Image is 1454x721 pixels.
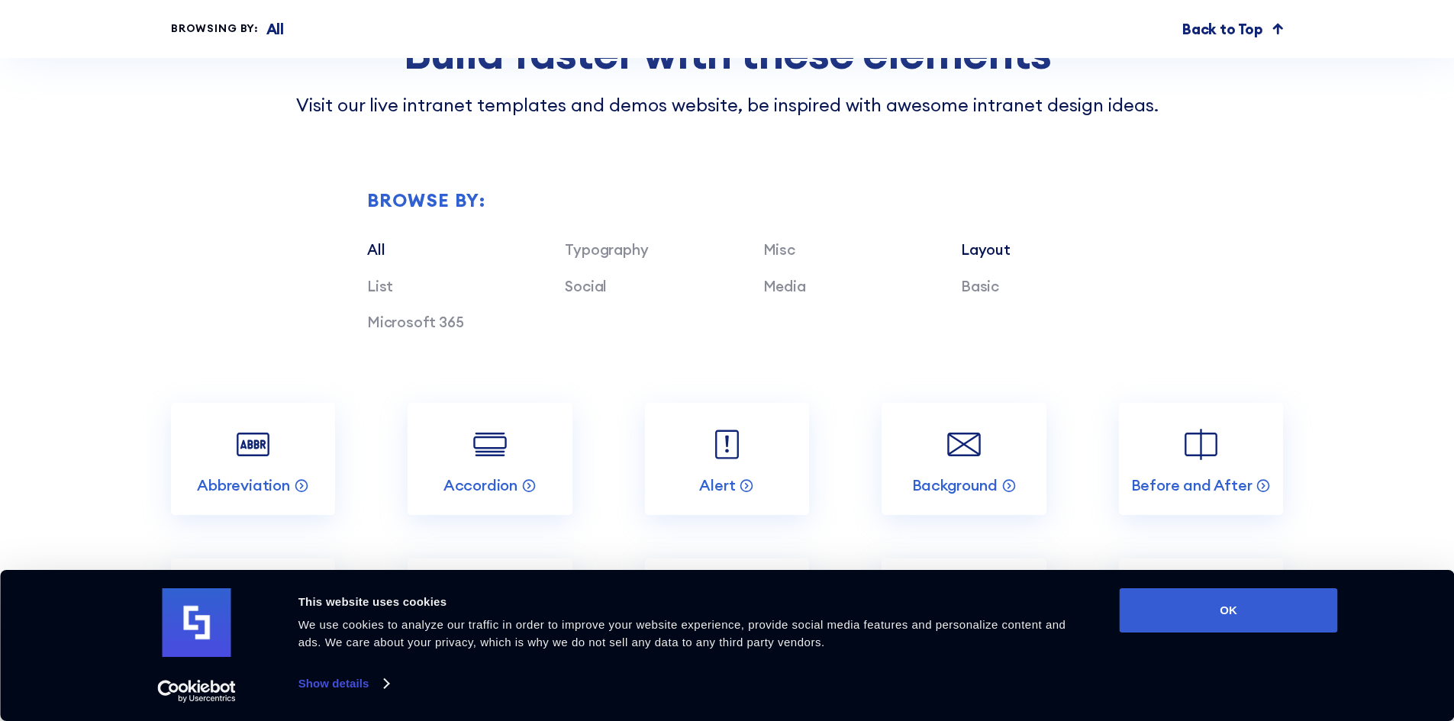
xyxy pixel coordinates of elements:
a: Code [645,558,809,671]
h2: Build faster with these elements [171,29,1283,77]
button: OK [1120,588,1338,632]
a: Typography [565,240,648,259]
a: Blockquote [171,558,335,671]
a: Back to Top [1182,18,1283,40]
div: Browsing by: [171,21,259,37]
a: Alert [645,403,809,516]
p: Before and After [1131,475,1253,495]
img: Abbreviation [231,423,275,466]
a: Usercentrics Cookiebot - opens in a new window [130,680,263,703]
p: Abbreviation [197,475,290,495]
p: Accordion [443,475,517,495]
a: All [367,240,385,259]
img: Alert [705,423,749,466]
div: This website uses cookies [298,593,1085,611]
a: Layout [961,240,1011,259]
a: Before and After [1119,403,1283,516]
p: Background [912,475,998,495]
img: Accordion [468,423,511,466]
a: Button [408,558,572,671]
img: Background [942,423,985,466]
a: Countdown [882,558,1046,671]
a: Media [763,277,806,295]
img: Before and After [1179,423,1223,466]
a: Social [565,277,607,295]
div: Browse by: [367,192,1159,210]
p: All [266,18,284,40]
a: Basic [961,277,999,295]
img: logo [163,588,231,657]
a: Background [882,403,1046,516]
a: Microsoft 365 [367,313,464,331]
a: Misc [763,240,795,259]
span: We use cookies to analyze our traffic in order to improve your website experience, provide social... [298,618,1066,649]
a: Accordion [408,403,572,516]
a: Show details [298,672,388,695]
a: Abbreviation [171,403,335,516]
p: Visit our live intranet templates and demos website, be inspired with awesome intranet design ideas. [171,92,1283,119]
p: Alert [699,475,735,495]
p: Back to Top [1182,18,1263,40]
a: List [367,277,393,295]
iframe: Chat Widget [1179,544,1454,721]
